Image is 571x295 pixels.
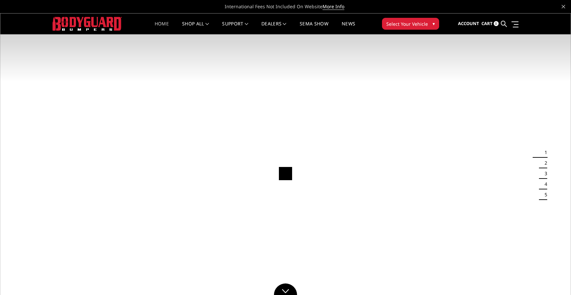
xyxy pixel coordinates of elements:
[261,21,286,34] a: Dealers
[342,21,355,34] a: News
[541,158,547,168] button: 2 of 5
[155,21,169,34] a: Home
[222,21,248,34] a: Support
[386,20,428,27] span: Select Your Vehicle
[541,168,547,179] button: 3 of 5
[541,179,547,189] button: 4 of 5
[274,283,297,295] a: Click to Down
[481,15,499,33] a: Cart 0
[382,18,439,30] button: Select Your Vehicle
[433,20,435,27] span: ▾
[458,20,479,26] span: Account
[541,147,547,158] button: 1 of 5
[300,21,328,34] a: SEMA Show
[494,21,499,26] span: 0
[541,189,547,200] button: 5 of 5
[323,3,344,10] a: More Info
[182,21,209,34] a: shop all
[458,15,479,33] a: Account
[53,17,122,30] img: BODYGUARD BUMPERS
[481,20,493,26] span: Cart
